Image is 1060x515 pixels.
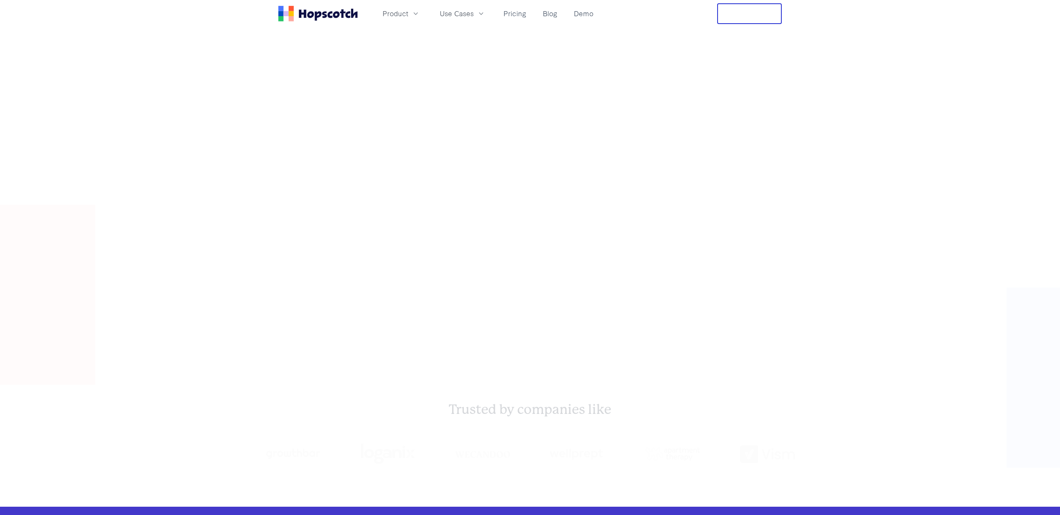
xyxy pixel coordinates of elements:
[383,8,408,19] span: Product
[225,401,835,418] h2: Trusted by companies like
[360,440,415,469] img: loganix-logo
[265,449,320,459] img: growthbar-logo
[571,7,597,20] a: Demo
[435,7,490,20] button: Use Cases
[717,3,782,24] button: Free Trial
[540,7,561,20] a: Blog
[455,450,510,458] img: wecandoo-logo
[440,8,474,19] span: Use Cases
[500,7,530,20] a: Pricing
[550,446,605,462] img: wellprept logo
[378,7,425,20] button: Product
[278,6,358,22] a: Home
[645,447,700,461] img: png-apartment-therapy-house-studio-apartment-home
[740,445,795,463] img: vism logo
